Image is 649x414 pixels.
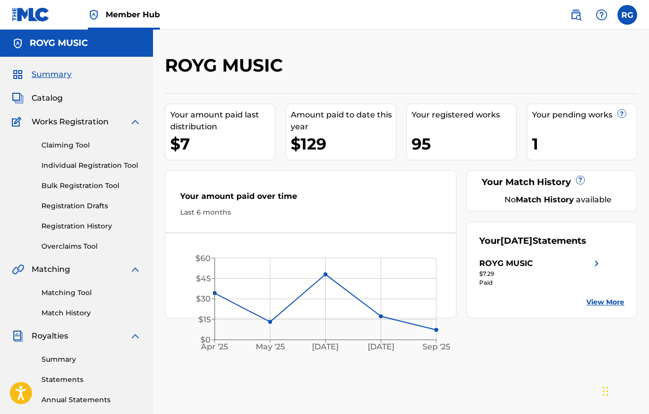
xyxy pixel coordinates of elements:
[12,92,24,104] img: Catalog
[592,5,611,25] div: Help
[12,116,25,128] img: Works Registration
[41,140,141,151] a: Claiming Tool
[479,278,603,287] div: Paid
[479,258,533,269] div: ROYG MUSIC
[479,176,624,189] div: Your Match History
[170,133,275,155] div: $7
[291,133,395,155] div: $129
[12,38,24,49] img: Accounts
[32,116,109,128] span: Works Registration
[30,38,88,49] h5: ROYG MUSIC
[12,263,24,275] img: Matching
[106,9,160,20] span: Member Hub
[180,190,441,207] div: Your amount paid over time
[312,342,339,351] tspan: [DATE]
[291,109,395,133] div: Amount paid to date this year
[32,92,63,104] span: Catalog
[479,258,603,287] a: ROYG MUSICright chevron icon$7.29Paid
[196,294,211,303] tspan: $30
[41,395,141,405] a: Annual Statements
[41,181,141,191] a: Bulk Registration Tool
[368,342,394,351] tspan: [DATE]
[12,7,50,22] img: MLC Logo
[180,207,441,218] div: Last 6 months
[603,376,609,406] div: Drag
[576,176,584,184] span: ?
[621,267,649,347] iframe: Resource Center
[41,354,141,365] a: Summary
[617,5,637,25] div: User Menu
[500,235,533,246] span: [DATE]
[412,109,516,121] div: Your registered works
[12,92,63,104] a: CatalogCatalog
[596,9,608,21] img: help
[129,116,141,128] img: expand
[492,194,624,206] div: No available
[170,109,275,133] div: Your amount paid last distribution
[195,254,211,263] tspan: $60
[600,367,649,414] iframe: Chat Widget
[256,342,285,351] tspan: May '25
[129,263,141,275] img: expand
[479,234,586,248] div: Your Statements
[200,335,211,344] tspan: $0
[12,69,24,80] img: Summary
[41,221,141,231] a: Registration History
[41,375,141,385] a: Statements
[41,308,141,318] a: Match History
[41,160,141,171] a: Individual Registration Tool
[88,9,100,21] img: Top Rightsholder
[479,269,603,278] div: $7.29
[12,330,24,342] img: Royalties
[532,109,637,121] div: Your pending works
[201,342,229,351] tspan: Apr '25
[129,330,141,342] img: expand
[422,342,450,351] tspan: Sep '25
[586,297,624,307] a: View More
[41,201,141,211] a: Registration Drafts
[41,288,141,298] a: Matching Tool
[32,330,68,342] span: Royalties
[32,69,72,80] span: Summary
[196,274,211,283] tspan: $45
[41,241,141,252] a: Overclaims Tool
[591,258,603,269] img: right chevron icon
[618,110,626,117] span: ?
[516,195,574,204] strong: Match History
[12,69,72,80] a: SummarySummary
[532,133,637,155] div: 1
[198,315,211,324] tspan: $15
[165,54,288,76] h2: ROYG MUSIC
[32,263,70,275] span: Matching
[412,133,516,155] div: 95
[570,9,582,21] img: search
[566,5,586,25] a: Public Search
